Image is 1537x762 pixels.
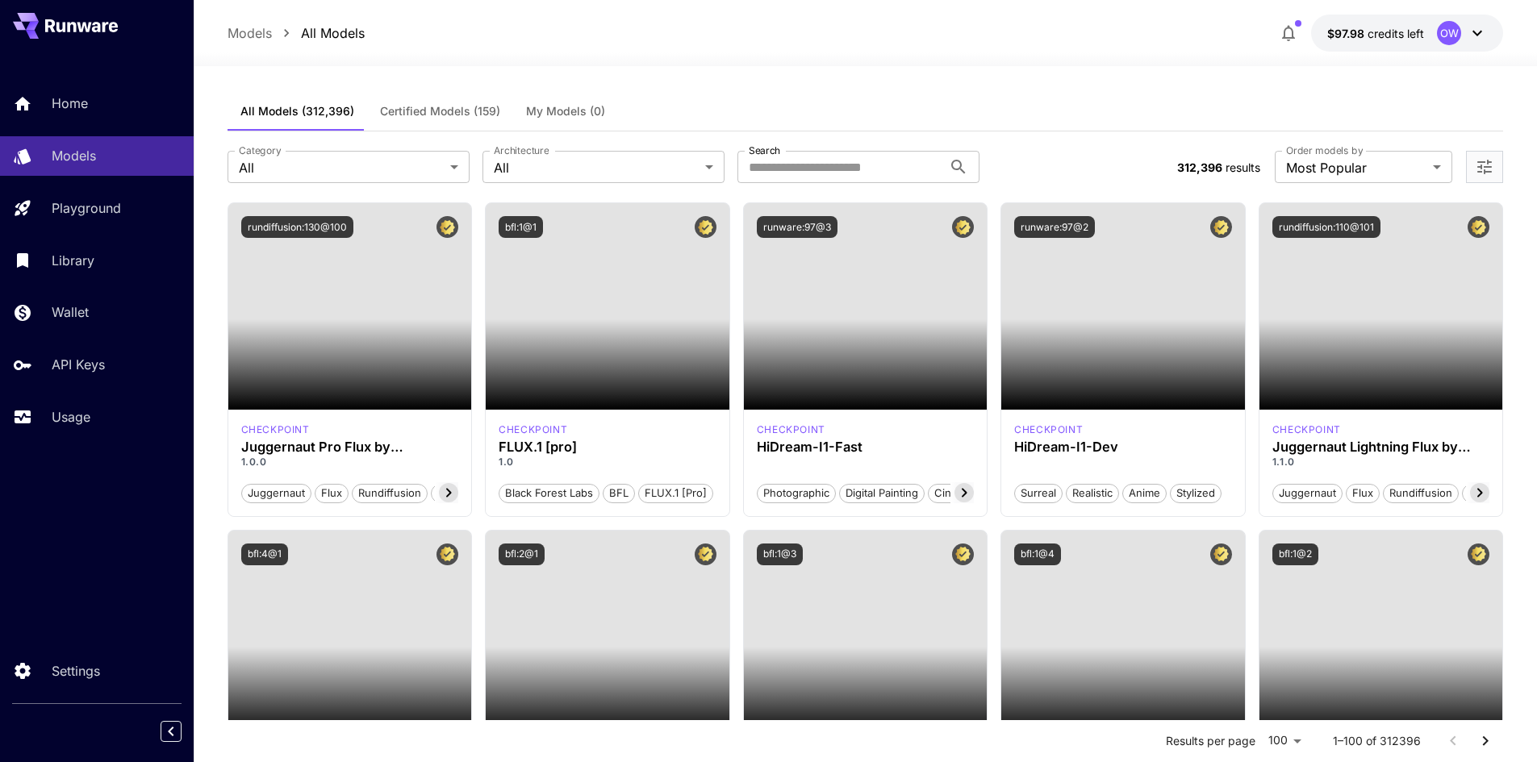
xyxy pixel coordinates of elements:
[1437,21,1461,45] div: OW
[52,251,94,270] p: Library
[499,482,599,503] button: Black Forest Labs
[499,216,543,238] button: bfl:1@1
[431,482,461,503] button: pro
[1463,485,1510,502] span: schnell
[526,104,605,119] span: My Models (0)
[52,661,100,681] p: Settings
[757,423,825,437] p: checkpoint
[1468,543,1489,565] button: Certified Model – Vetted for best performance and includes a commercial license.
[757,439,975,455] h3: HiDream-I1-Fast
[929,485,989,502] span: Cinematic
[1383,482,1459,503] button: rundiffusion
[1177,160,1222,174] span: 312,396
[432,485,460,502] span: pro
[239,158,444,177] span: All
[240,104,354,119] span: All Models (312,396)
[952,543,974,565] button: Certified Model – Vetted for best performance and includes a commercial license.
[1347,485,1379,502] span: flux
[757,216,837,238] button: runware:97@3
[228,23,365,43] nav: breadcrumb
[1272,543,1318,565] button: bfl:1@2
[1346,482,1380,503] button: flux
[499,439,716,455] div: FLUX.1 [pro]
[1272,482,1343,503] button: juggernaut
[603,482,635,503] button: BFL
[1014,423,1083,437] div: HiDream Dev
[638,482,713,503] button: FLUX.1 [pro]
[1170,482,1222,503] button: Stylized
[494,158,699,177] span: All
[757,423,825,437] div: HiDream Fast
[499,423,567,437] div: fluxpro
[1468,216,1489,238] button: Certified Model – Vetted for best performance and includes a commercial license.
[239,144,282,157] label: Category
[1171,485,1221,502] span: Stylized
[52,198,121,218] p: Playground
[639,485,712,502] span: FLUX.1 [pro]
[1272,423,1341,437] p: checkpoint
[241,455,459,469] p: 1.0.0
[52,355,105,374] p: API Keys
[494,144,549,157] label: Architecture
[1384,485,1458,502] span: rundiffusion
[228,23,272,43] a: Models
[242,485,311,502] span: juggernaut
[499,485,599,502] span: Black Forest Labs
[52,146,96,165] p: Models
[1066,482,1119,503] button: Realistic
[499,423,567,437] p: checkpoint
[1327,25,1424,42] div: $97.98189
[1311,15,1503,52] button: $97.98189OW
[380,104,500,119] span: Certified Models (159)
[1475,157,1494,177] button: Open more filters
[1469,725,1501,757] button: Go to next page
[499,455,716,469] p: 1.0
[749,144,780,157] label: Search
[1122,482,1167,503] button: Anime
[1273,485,1342,502] span: juggernaut
[1067,485,1118,502] span: Realistic
[840,485,924,502] span: Digital Painting
[436,543,458,565] button: Certified Model – Vetted for best performance and includes a commercial license.
[52,407,90,427] p: Usage
[241,216,353,238] button: rundiffusion:130@100
[436,216,458,238] button: Certified Model – Vetted for best performance and includes a commercial license.
[241,439,459,455] h3: Juggernaut Pro Flux by RunDiffusion
[1015,485,1062,502] span: Surreal
[1014,543,1061,565] button: bfl:1@4
[1333,733,1421,749] p: 1–100 of 312396
[1272,423,1341,437] div: FLUX.1 D
[1327,27,1368,40] span: $97.98
[1272,216,1380,238] button: rundiffusion:110@101
[1014,423,1083,437] p: checkpoint
[52,302,89,322] p: Wallet
[1014,216,1095,238] button: runware:97@2
[241,543,288,565] button: bfl:4@1
[301,23,365,43] p: All Models
[1286,144,1363,157] label: Order models by
[315,482,349,503] button: flux
[1462,482,1511,503] button: schnell
[241,482,311,503] button: juggernaut
[1368,27,1424,40] span: credits left
[1014,439,1232,455] h3: HiDream-I1-Dev
[1166,733,1255,749] p: Results per page
[952,216,974,238] button: Certified Model – Vetted for best performance and includes a commercial license.
[161,721,182,742] button: Collapse sidebar
[173,717,194,746] div: Collapse sidebar
[1014,482,1063,503] button: Surreal
[1210,543,1232,565] button: Certified Model – Vetted for best performance and includes a commercial license.
[241,423,310,437] div: FLUX.1 D
[52,94,88,113] p: Home
[1210,216,1232,238] button: Certified Model – Vetted for best performance and includes a commercial license.
[1286,158,1426,177] span: Most Popular
[839,482,925,503] button: Digital Painting
[928,482,990,503] button: Cinematic
[1272,439,1490,455] h3: Juggernaut Lightning Flux by RunDiffusion
[1272,455,1490,469] p: 1.1.0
